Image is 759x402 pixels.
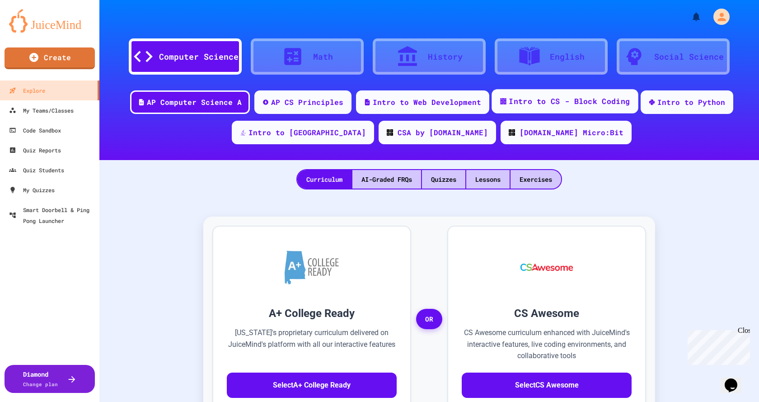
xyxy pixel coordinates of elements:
[520,127,623,138] div: [DOMAIN_NAME] Micro:Bit
[23,381,58,388] span: Change plan
[9,204,96,226] div: Smart Doorbell & Ping Pong Launcher
[23,369,58,388] div: Diamond
[462,373,632,398] button: SelectCS Awesome
[373,97,481,108] div: Intro to Web Development
[398,127,488,138] div: CSA by [DOMAIN_NAME]
[9,9,90,33] img: logo-orange.svg
[657,97,725,108] div: Intro to Python
[654,51,724,63] div: Social Science
[721,366,750,393] iframe: chat widget
[674,9,704,24] div: My Notifications
[509,129,515,136] img: CODE_logo_RGB.png
[9,85,45,96] div: Explore
[462,305,632,322] h3: CS Awesome
[5,365,95,393] button: DiamondChange plan
[352,170,421,189] div: AI-Graded FRQs
[9,105,74,116] div: My Teams/Classes
[466,170,510,189] div: Lessons
[511,170,561,189] div: Exercises
[9,125,61,136] div: Code Sandbox
[313,51,333,63] div: Math
[416,309,442,330] span: OR
[159,51,239,63] div: Computer Science
[297,170,351,189] div: Curriculum
[704,6,732,27] div: My Account
[9,184,55,195] div: My Quizzes
[550,51,585,63] div: English
[511,240,582,294] img: CS Awesome
[422,170,465,189] div: Quizzes
[9,145,61,156] div: Quiz Reports
[227,373,397,398] button: SelectA+ College Ready
[462,327,632,362] p: CS Awesome curriculum enhanced with JuiceMind's interactive features, live coding environments, a...
[248,127,366,138] div: Intro to [GEOGRAPHIC_DATA]
[271,97,343,108] div: AP CS Principles
[684,326,750,365] iframe: chat widget
[509,96,630,107] div: Intro to CS - Block Coding
[387,129,393,136] img: CODE_logo_RGB.png
[147,97,242,108] div: AP Computer Science A
[4,4,62,57] div: Chat with us now!Close
[5,47,95,69] a: Create
[227,305,397,322] h3: A+ College Ready
[285,251,339,284] img: A+ College Ready
[9,165,64,175] div: Quiz Students
[428,51,463,63] div: History
[227,327,397,362] p: [US_STATE]'s proprietary curriculum delivered on JuiceMind's platform with all our interactive fe...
